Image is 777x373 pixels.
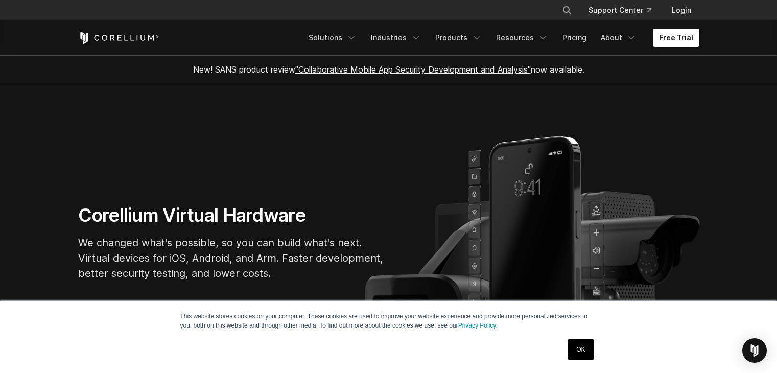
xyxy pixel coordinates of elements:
a: OK [568,339,594,360]
a: Resources [490,29,554,47]
div: Navigation Menu [302,29,699,47]
a: About [595,29,643,47]
a: Pricing [556,29,593,47]
a: Corellium Home [78,32,159,44]
span: New! SANS product review now available. [193,64,584,75]
a: Support Center [580,1,660,19]
a: Solutions [302,29,363,47]
a: Industries [365,29,427,47]
p: This website stores cookies on your computer. These cookies are used to improve your website expe... [180,312,597,330]
a: Free Trial [653,29,699,47]
p: We changed what's possible, so you can build what's next. Virtual devices for iOS, Android, and A... [78,235,385,281]
button: Search [558,1,576,19]
h1: Corellium Virtual Hardware [78,204,385,227]
div: Navigation Menu [550,1,699,19]
a: Login [664,1,699,19]
div: Open Intercom Messenger [742,338,767,363]
a: "Collaborative Mobile App Security Development and Analysis" [295,64,531,75]
a: Products [429,29,488,47]
a: Privacy Policy. [458,322,498,329]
